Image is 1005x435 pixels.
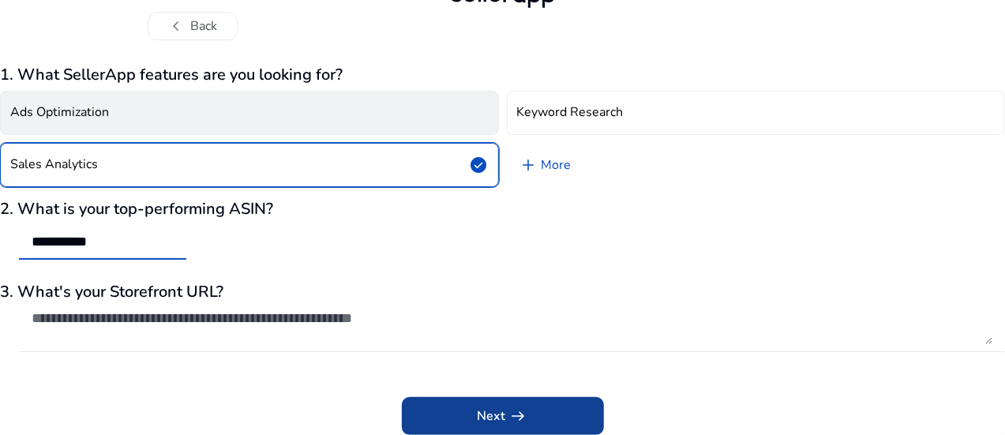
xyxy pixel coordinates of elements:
span: arrow_right_alt [509,407,528,426]
h4: Sales Analytics [10,157,98,172]
span: add [519,156,538,174]
span: chevron_left [167,17,186,36]
a: More [507,143,584,187]
h4: Keyword Research [517,105,624,120]
button: chevron_leftBack [148,12,238,40]
h4: Ads Optimization [10,105,109,120]
span: Next [478,407,528,426]
button: Nextarrow_right_alt [402,397,604,435]
span: check_circle [470,156,489,174]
